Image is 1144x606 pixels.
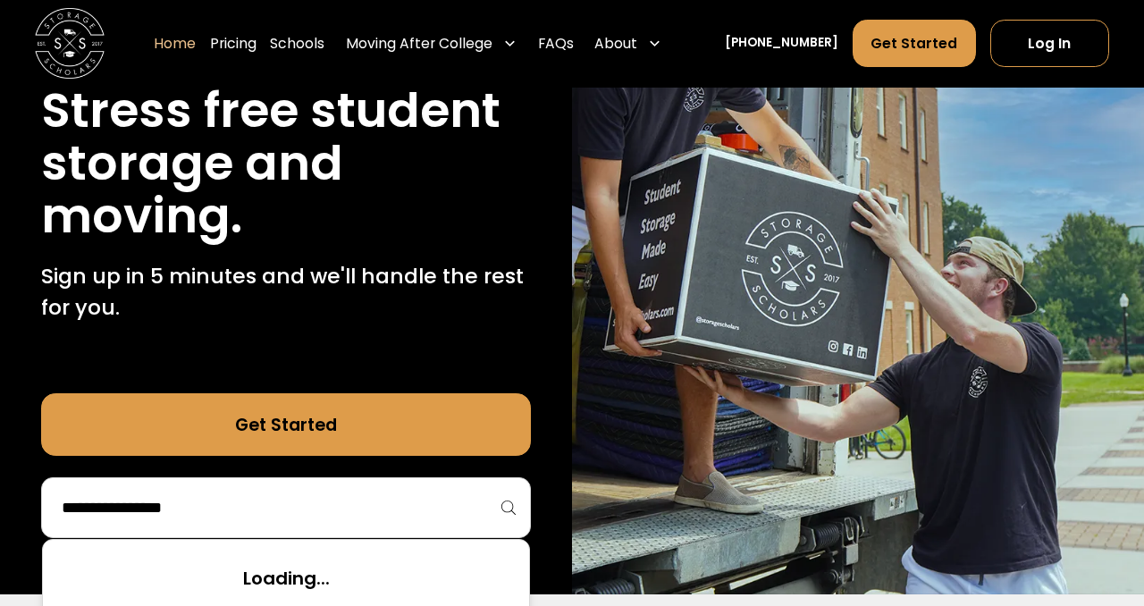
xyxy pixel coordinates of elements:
a: FAQs [538,20,574,69]
div: Moving After College [346,33,492,55]
div: Moving After College [339,20,524,69]
h1: Stress free student storage and moving. [41,84,531,243]
a: Get Started [853,21,976,68]
a: Schools [270,20,324,69]
p: Sign up in 5 minutes and we'll handle the rest for you. [41,260,531,324]
a: Get Started [41,393,531,457]
div: About [594,33,637,55]
div: About [588,20,669,69]
a: Home [154,20,196,69]
a: [PHONE_NUMBER] [725,35,838,54]
img: Storage Scholars main logo [35,9,105,79]
a: Pricing [210,20,257,69]
a: Log In [990,21,1109,68]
